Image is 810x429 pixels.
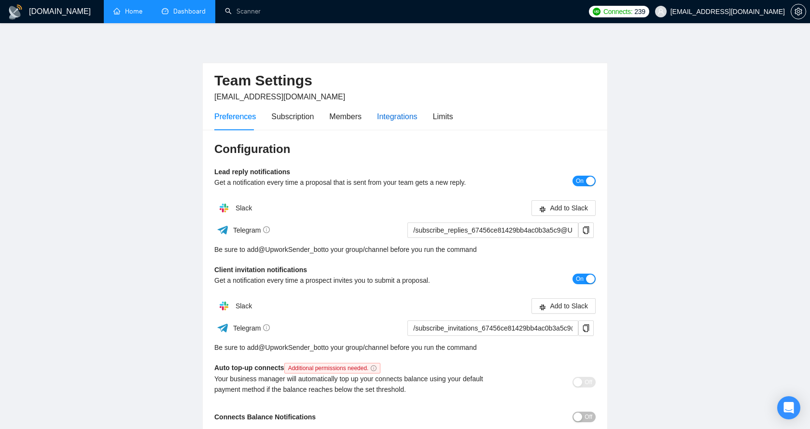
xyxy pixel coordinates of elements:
img: upwork-logo.png [593,8,601,15]
div: Subscription [271,111,314,123]
a: setting [791,8,806,15]
img: ww3wtPAAAAAElFTkSuQmCC [217,224,229,236]
span: copy [579,226,593,234]
span: Additional permissions needed. [284,363,381,374]
a: searchScanner [225,7,261,15]
button: setting [791,4,806,19]
span: On [576,274,584,284]
span: Slack [236,302,252,310]
span: Add to Slack [550,203,588,213]
span: user [657,8,664,15]
span: slack [539,304,546,311]
a: homeHome [113,7,142,15]
b: Connects Balance Notifications [214,413,316,421]
span: info-circle [371,365,377,371]
button: copy [578,320,594,336]
div: Open Intercom Messenger [777,396,800,419]
b: Lead reply notifications [214,168,290,176]
img: hpQkSZIkSZIkSZIkSZIkSZIkSZIkSZIkSZIkSZIkSZIkSZIkSZIkSZIkSZIkSZIkSZIkSZIkSZIkSZIkSZIkSZIkSZIkSZIkS... [214,198,234,218]
span: Slack [236,204,252,212]
h3: Configuration [214,141,596,157]
span: info-circle [263,226,270,233]
img: ww3wtPAAAAAElFTkSuQmCC [217,322,229,334]
button: copy [578,222,594,238]
span: [EMAIL_ADDRESS][DOMAIN_NAME] [214,93,345,101]
div: Limits [433,111,453,123]
div: Get a notification every time a prospect invites you to submit a proposal. [214,275,501,286]
span: slack [539,206,546,213]
a: @UpworkSender_bot [258,342,323,353]
div: Be sure to add to your group/channel before you run the command [214,244,596,255]
span: Telegram [233,324,270,332]
div: Your business manager will automatically top up your connects balance using your default payment ... [214,374,501,395]
div: Preferences [214,111,256,123]
div: Members [329,111,362,123]
span: 239 [634,6,645,17]
div: Be sure to add to your group/channel before you run the command [214,342,596,353]
a: dashboardDashboard [162,7,206,15]
h2: Team Settings [214,71,596,91]
span: On [576,176,584,186]
span: Add to Slack [550,301,588,311]
img: logo [8,4,23,20]
span: Off [585,412,592,422]
span: info-circle [263,324,270,331]
img: hpQkSZIkSZIkSZIkSZIkSZIkSZIkSZIkSZIkSZIkSZIkSZIkSZIkSZIkSZIkSZIkSZIkSZIkSZIkSZIkSZIkSZIkSZIkSZIkS... [214,296,234,316]
span: Connects: [603,6,632,17]
div: Integrations [377,111,418,123]
b: Client invitation notifications [214,266,307,274]
span: Off [585,377,592,387]
span: Telegram [233,226,270,234]
a: @UpworkSender_bot [258,244,323,255]
button: slackAdd to Slack [531,200,596,216]
button: slackAdd to Slack [531,298,596,314]
b: Auto top-up connects [214,364,384,372]
div: Get a notification every time a proposal that is sent from your team gets a new reply. [214,177,501,188]
span: copy [579,324,593,332]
